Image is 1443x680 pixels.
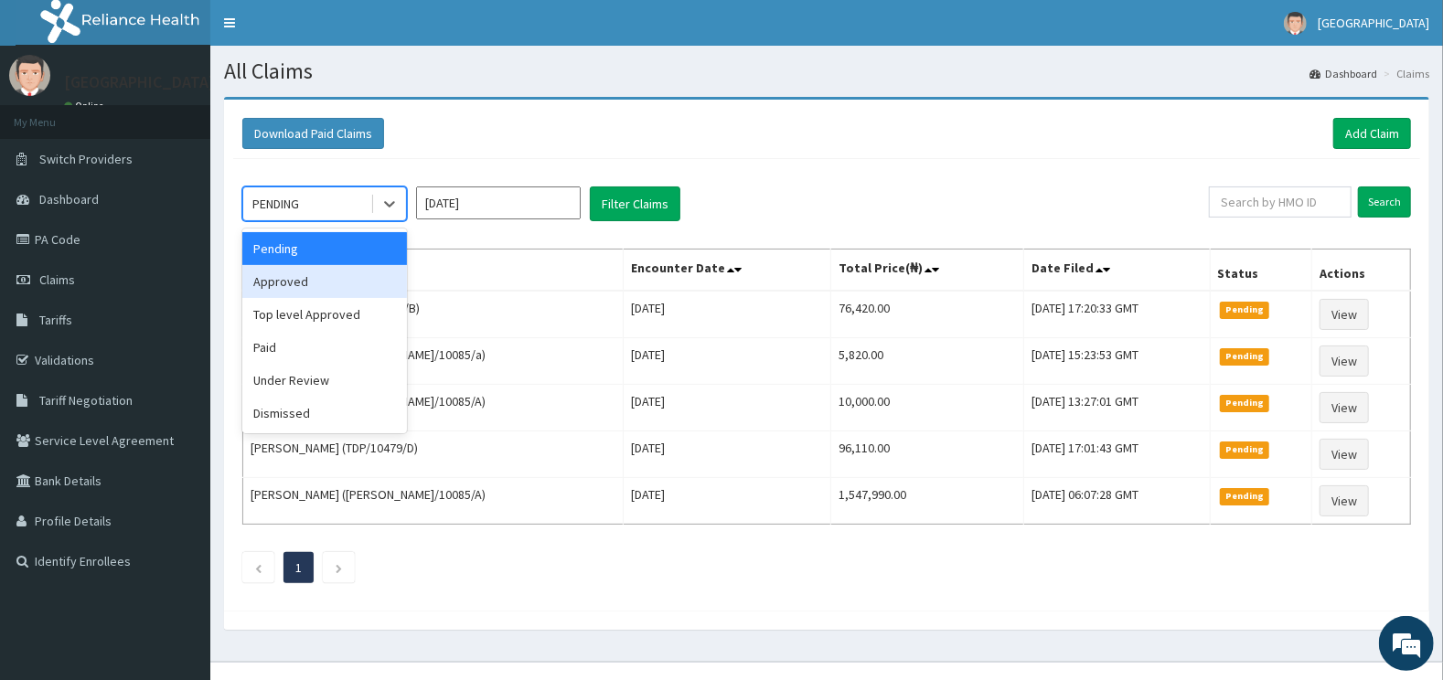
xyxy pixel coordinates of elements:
td: [DATE] 06:07:28 GMT [1024,478,1210,525]
td: [DATE] 15:23:53 GMT [1024,338,1210,385]
td: [PERSON_NAME] (FMP/10479/B) [243,291,624,338]
span: Dashboard [39,191,99,207]
td: [DATE] [623,385,831,431]
a: Next page [335,559,343,576]
input: Select Month and Year [416,186,581,219]
div: Top level Approved [242,298,407,331]
span: Claims [39,271,75,288]
td: [DATE] [623,478,831,525]
th: Actions [1312,250,1411,292]
span: Tariff Negotiation [39,392,133,409]
div: Pending [242,232,407,265]
a: View [1320,345,1369,377]
th: Total Price(₦) [831,250,1024,292]
span: Tariffs [39,312,72,328]
td: 76,420.00 [831,291,1024,338]
th: Encounter Date [623,250,831,292]
a: View [1320,485,1369,516]
li: Claims [1379,66,1429,81]
td: [DATE] 13:27:01 GMT [1024,385,1210,431]
th: Status [1210,250,1312,292]
td: [PERSON_NAME] (TDP/10479/D) [243,431,624,478]
a: View [1320,392,1369,423]
input: Search [1358,186,1411,218]
a: Page 1 is your current page [295,559,302,576]
td: [DATE] [623,291,831,338]
span: Pending [1220,348,1270,365]
span: Pending [1220,302,1270,318]
td: 1,547,990.00 [831,478,1024,525]
div: Approved [242,265,407,298]
span: Pending [1220,441,1270,458]
span: Pending [1220,488,1270,505]
td: [DATE] 17:01:43 GMT [1024,431,1210,478]
td: [PERSON_NAME] ([PERSON_NAME]/10085/A) [243,478,624,525]
td: [DATE] [623,431,831,478]
a: Dashboard [1309,66,1377,81]
img: User Image [1284,12,1307,35]
td: [PERSON_NAME] ([PERSON_NAME]/10085/a) [243,338,624,385]
td: 96,110.00 [831,431,1024,478]
a: Online [64,100,108,112]
a: Previous page [254,559,262,576]
button: Download Paid Claims [242,118,384,149]
div: PENDING [252,195,299,213]
a: Add Claim [1333,118,1411,149]
div: Under Review [242,364,407,397]
span: Pending [1220,395,1270,411]
input: Search by HMO ID [1209,186,1352,218]
span: Switch Providers [39,151,133,167]
th: Name [243,250,624,292]
span: [GEOGRAPHIC_DATA] [1318,15,1429,31]
a: View [1320,439,1369,470]
img: User Image [9,55,50,96]
td: [DATE] [623,338,831,385]
div: Dismissed [242,397,407,430]
div: Paid [242,331,407,364]
a: View [1320,299,1369,330]
p: [GEOGRAPHIC_DATA] [64,74,215,90]
button: Filter Claims [590,186,680,221]
td: [DATE] 17:20:33 GMT [1024,291,1210,338]
h1: All Claims [224,59,1429,83]
th: Date Filed [1024,250,1210,292]
td: 10,000.00 [831,385,1024,431]
td: 5,820.00 [831,338,1024,385]
td: [PERSON_NAME] ([PERSON_NAME]/10085/A) [243,385,624,431]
